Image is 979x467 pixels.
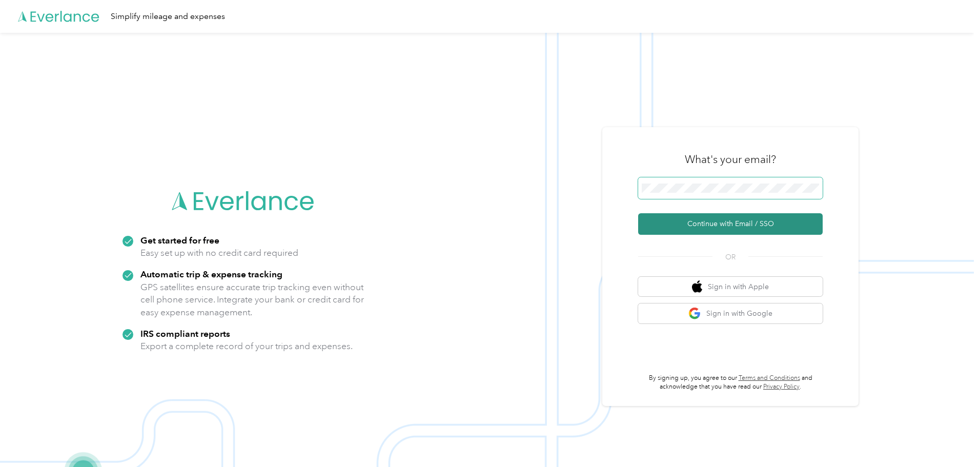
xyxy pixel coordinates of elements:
[638,374,823,392] p: By signing up, you agree to our and acknowledge that you have read our .
[739,374,800,382] a: Terms and Conditions
[140,328,230,339] strong: IRS compliant reports
[140,340,353,353] p: Export a complete record of your trips and expenses.
[692,280,702,293] img: apple logo
[140,235,219,246] strong: Get started for free
[111,10,225,23] div: Simplify mileage and expenses
[638,277,823,297] button: apple logoSign in with Apple
[638,213,823,235] button: Continue with Email / SSO
[140,247,298,259] p: Easy set up with no credit card required
[638,303,823,323] button: google logoSign in with Google
[140,269,282,279] strong: Automatic trip & expense tracking
[688,307,701,320] img: google logo
[712,252,748,262] span: OR
[685,152,776,167] h3: What's your email?
[140,281,364,319] p: GPS satellites ensure accurate trip tracking even without cell phone service. Integrate your bank...
[763,383,800,391] a: Privacy Policy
